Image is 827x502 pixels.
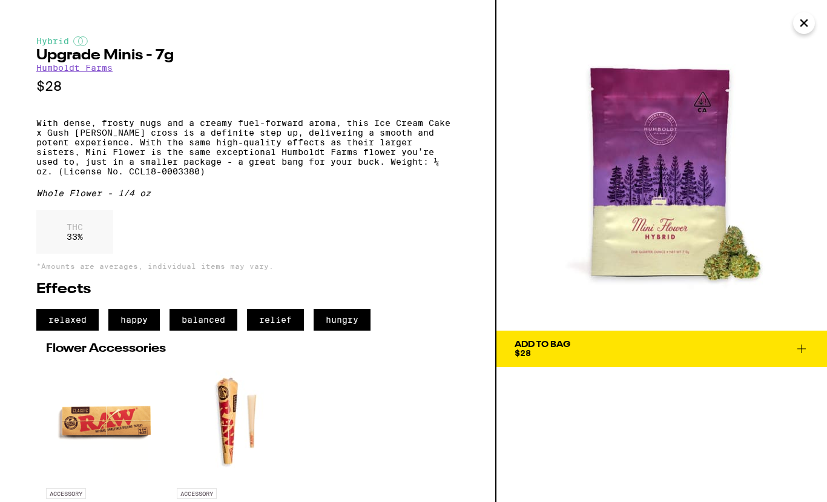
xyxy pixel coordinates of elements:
[67,222,83,232] p: THC
[46,488,86,499] p: ACCESSORY
[7,8,87,18] span: Hi. Need any help?
[46,343,449,355] h2: Flower Accessories
[46,361,167,482] img: RAW - 1 1/4" Classic Rolling Papers
[36,118,459,176] p: With dense, frosty nugs and a creamy fuel-forward aroma, this Ice Cream Cake x Gush [PERSON_NAME]...
[36,36,459,46] div: Hybrid
[247,309,304,331] span: relief
[36,79,459,94] p: $28
[36,262,459,270] p: *Amounts are averages, individual items may vary.
[73,36,88,46] img: hybridColor.svg
[177,488,217,499] p: ACCESSORY
[515,348,531,358] span: $28
[793,12,815,34] button: Close
[36,188,459,198] div: Whole Flower - 1/4 oz
[314,309,371,331] span: hungry
[515,340,570,349] div: Add To Bag
[496,331,827,367] button: Add To Bag$28
[177,361,298,482] img: RAW - 1 1/4" Classic Cones 6-Pack
[36,48,459,63] h2: Upgrade Minis - 7g
[170,309,237,331] span: balanced
[108,309,160,331] span: happy
[36,210,113,254] div: 33 %
[36,63,113,73] a: Humboldt Farms
[36,282,459,297] h2: Effects
[36,309,99,331] span: relaxed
